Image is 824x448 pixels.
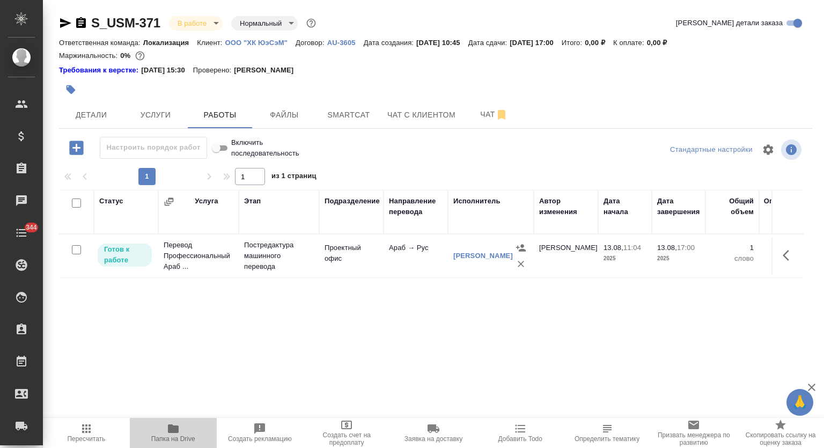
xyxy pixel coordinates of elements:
[59,78,83,101] button: Добавить тэг
[389,196,443,217] div: Направление перевода
[676,18,783,28] span: [PERSON_NAME] детали заказа
[130,418,217,448] button: Папка на Drive
[498,435,542,443] span: Добавить Todo
[59,39,143,47] p: Ответственная команда:
[477,418,564,448] button: Добавить Todo
[764,243,818,253] p: 1
[194,108,246,122] span: Работы
[737,418,824,448] button: Скопировать ссылку на оценку заказа
[319,237,384,275] td: Проектный офис
[575,435,639,443] span: Определить тематику
[585,39,613,47] p: 0,00 ₽
[91,16,160,30] a: S_USM-371
[468,108,520,121] span: Чат
[711,196,754,217] div: Общий объем
[384,237,448,275] td: Араб → Рус
[62,137,91,159] button: Добавить работу
[513,256,529,272] button: Удалить
[325,196,380,207] div: Подразделение
[310,431,384,446] span: Создать счет на предоплату
[657,253,700,264] p: 2025
[468,39,510,47] p: Дата сдачи:
[141,65,193,76] p: [DATE] 15:30
[390,418,477,448] button: Заявка на доставку
[151,435,195,443] span: Папка на Drive
[604,196,646,217] div: Дата начала
[657,244,677,252] p: 13.08,
[130,108,181,122] span: Услуги
[244,240,314,272] p: Постредактура машинного перевода
[604,244,623,252] p: 13.08,
[217,418,304,448] button: Создать рекламацию
[59,17,72,30] button: Скопировать ссылку для ЯМессенджера
[327,39,364,47] p: AU-3605
[296,39,327,47] p: Договор:
[539,196,593,217] div: Автор изменения
[195,196,218,207] div: Услуга
[667,142,755,158] div: split button
[193,65,234,76] p: Проверено:
[231,137,299,159] span: Включить последовательность
[677,244,695,252] p: 17:00
[613,39,647,47] p: К оплате:
[791,391,809,414] span: 🙏
[174,19,210,28] button: В работе
[3,219,40,246] a: 344
[562,39,585,47] p: Итого:
[164,196,174,207] button: Сгруппировать
[755,137,781,163] span: Настроить таблицу
[786,389,813,416] button: 🙏
[197,39,225,47] p: Клиент:
[225,39,296,47] p: ООО "ХК ЮэСэМ"
[65,108,117,122] span: Детали
[764,253,818,264] p: слово
[623,244,641,252] p: 11:04
[510,39,562,47] p: [DATE] 17:00
[387,108,455,122] span: Чат с клиентом
[97,243,153,268] div: Исполнитель может приступить к работе
[657,431,731,446] span: Призвать менеджера по развитию
[647,39,675,47] p: 0,00 ₽
[228,435,292,443] span: Создать рекламацию
[604,253,646,264] p: 2025
[271,170,317,185] span: из 1 страниц
[244,196,261,207] div: Этап
[59,65,141,76] a: Требования к верстке:
[776,243,802,268] button: Здесь прячутся важные кнопки
[169,16,223,31] div: В работе
[711,253,754,264] p: слово
[650,418,737,448] button: Призвать менеджера по развитию
[513,240,529,256] button: Назначить
[711,243,754,253] p: 1
[234,65,301,76] p: [PERSON_NAME]
[303,418,390,448] button: Создать счет на предоплату
[120,52,133,60] p: 0%
[416,39,468,47] p: [DATE] 10:45
[67,435,105,443] span: Пересчитать
[327,38,364,47] a: AU-3605
[259,108,310,122] span: Файлы
[75,17,87,30] button: Скопировать ссылку
[781,139,804,160] span: Посмотреть информацию
[143,39,197,47] p: Локализация
[158,234,239,277] td: Перевод Профессиональный Араб ...
[764,196,818,217] div: Оплачиваемый объем
[43,418,130,448] button: Пересчитать
[453,196,501,207] div: Исполнитель
[495,108,508,121] svg: Отписаться
[534,237,598,275] td: [PERSON_NAME]
[364,39,416,47] p: Дата создания:
[404,435,462,443] span: Заявка на доставку
[453,252,513,260] a: [PERSON_NAME]
[225,38,296,47] a: ООО "ХК ЮэСэМ"
[19,222,43,233] span: 344
[237,19,285,28] button: Нормальный
[323,108,374,122] span: Smartcat
[104,244,145,266] p: Готов к работе
[657,196,700,217] div: Дата завершения
[231,16,298,31] div: В работе
[744,431,818,446] span: Скопировать ссылку на оценку заказа
[564,418,651,448] button: Определить тематику
[99,196,123,207] div: Статус
[59,52,120,60] p: Маржинальность:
